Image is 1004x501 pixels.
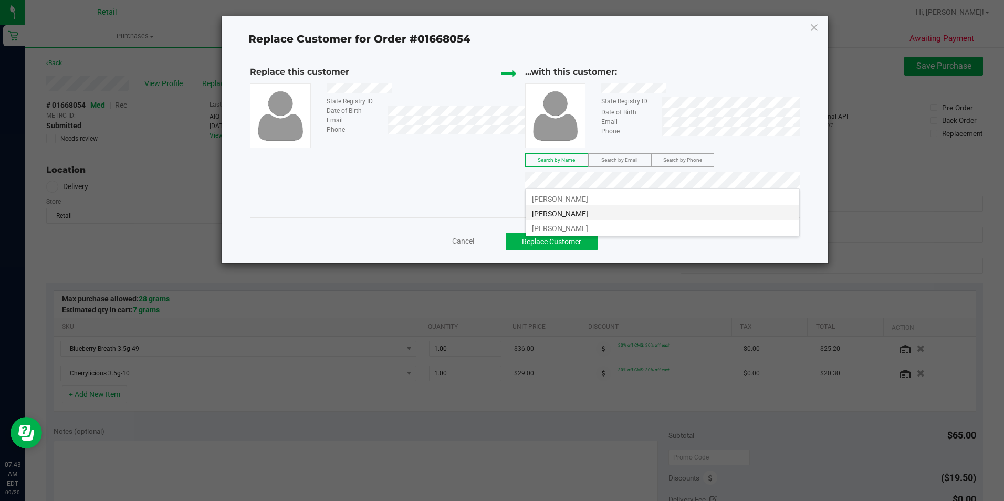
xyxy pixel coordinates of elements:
div: Phone [319,125,388,134]
div: Email [319,116,388,125]
img: user-icon.png [528,88,583,143]
span: Cancel [452,237,474,245]
img: user-icon.png [253,88,308,143]
div: Date of Birth [593,108,662,117]
span: Search by Email [601,157,637,163]
span: Replace Customer for Order #01668054 [242,30,477,48]
button: Replace Customer [506,233,598,250]
span: Replace this customer [250,67,349,77]
div: Phone [593,127,662,136]
div: Email [593,117,662,127]
span: Search by Name [538,157,575,163]
div: State Registry ID [593,97,662,106]
iframe: Resource center [11,417,42,448]
div: State Registry ID [319,97,388,106]
div: Date of Birth [319,106,388,116]
span: ...with this customer: [525,67,617,77]
span: Search by Phone [663,157,702,163]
